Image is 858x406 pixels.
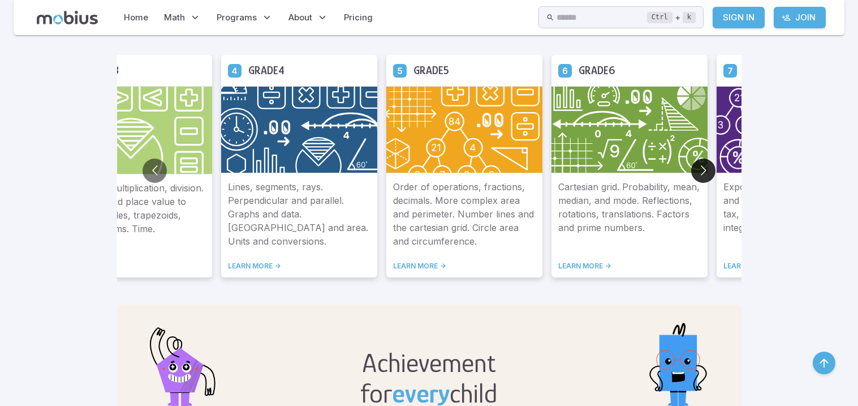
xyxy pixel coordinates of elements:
[288,11,312,24] span: About
[120,5,152,31] a: Home
[393,262,536,271] a: LEARN MORE ->
[579,62,615,79] h5: Grade 6
[63,181,205,248] p: Fractions, multiplication, division. Decimals, and place value to 1000. Triangles, trapezoids, pa...
[164,11,185,24] span: Math
[340,5,376,31] a: Pricing
[248,62,284,79] h5: Grade 4
[558,262,701,271] a: LEARN MORE ->
[83,62,119,79] h5: Grade 3
[228,63,242,77] a: Grade 4
[683,12,696,23] kbd: k
[723,63,737,77] a: Grade 7
[551,86,708,173] img: Grade 6
[143,159,167,183] button: Go to previous slide
[393,63,407,77] a: Grade 5
[647,12,672,23] kbd: Ctrl
[713,7,765,28] a: Sign In
[774,7,826,28] a: Join
[217,11,257,24] span: Programs
[56,86,212,174] img: Grade 3
[691,159,715,183] button: Go to next slide
[265,3,559,37] h2: Explore the Curriculum
[228,262,370,271] a: LEARN MORE ->
[558,63,572,77] a: Grade 6
[386,86,542,173] img: Grade 5
[228,180,370,248] p: Lines, segments, rays. Perpendicular and parallel. Graphs and data. [GEOGRAPHIC_DATA] and area. U...
[647,11,696,24] div: +
[360,348,498,378] h2: Achievement
[413,62,449,79] h5: Grade 5
[558,180,701,248] p: Cartesian grid. Probability, mean, median, and mode. Reflections, rotations, translations. Factor...
[221,86,377,173] img: Grade 4
[63,262,205,271] a: LEARN MORE ->
[393,180,536,248] p: Order of operations, fractions, decimals. More complex area and perimeter. Number lines and the c...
